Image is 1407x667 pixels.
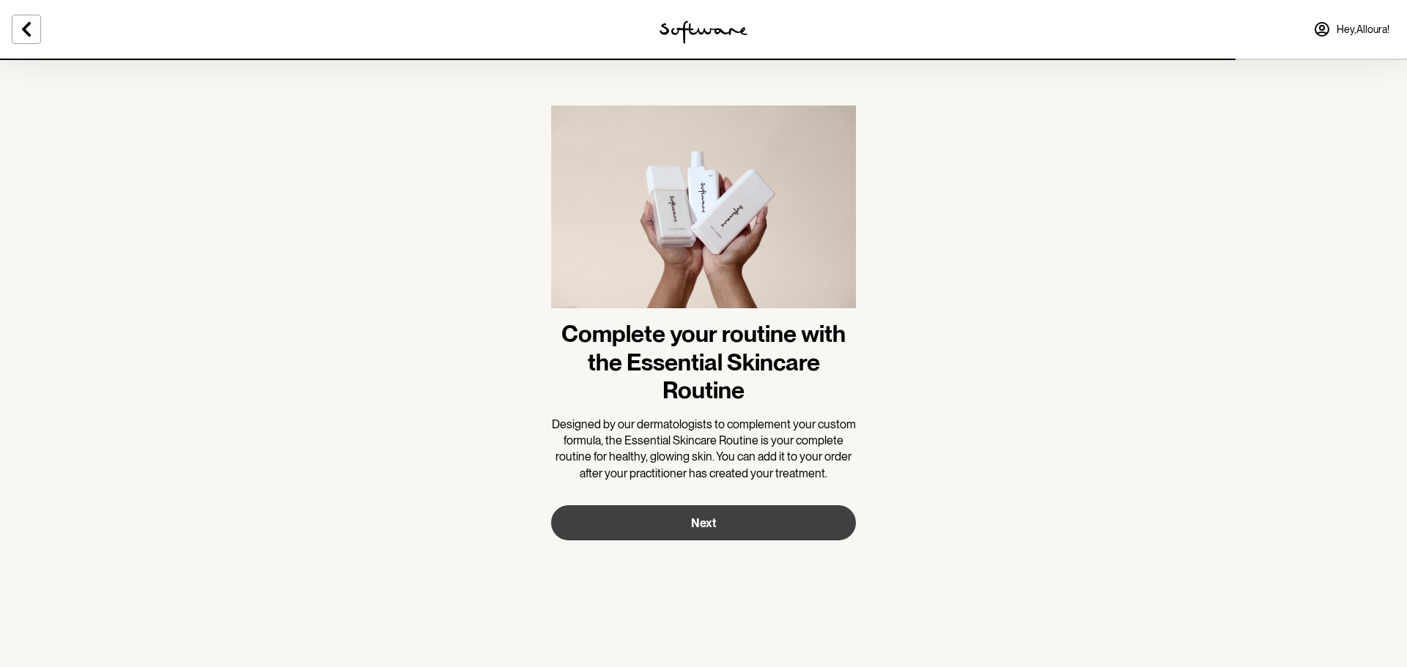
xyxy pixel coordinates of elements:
img: software logo [660,21,747,44]
span: Hey, Alloura ! [1337,23,1389,36]
button: Next [551,505,856,540]
h1: Complete your routine with the Essential Skincare Routine [551,320,856,404]
span: Designed by our dermatologists to complement your custom formula, the Essential Skincare Routine ... [552,417,856,480]
span: Next [691,516,716,530]
img: more information about the product [551,105,856,320]
a: Hey,Alloura! [1304,12,1398,47]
